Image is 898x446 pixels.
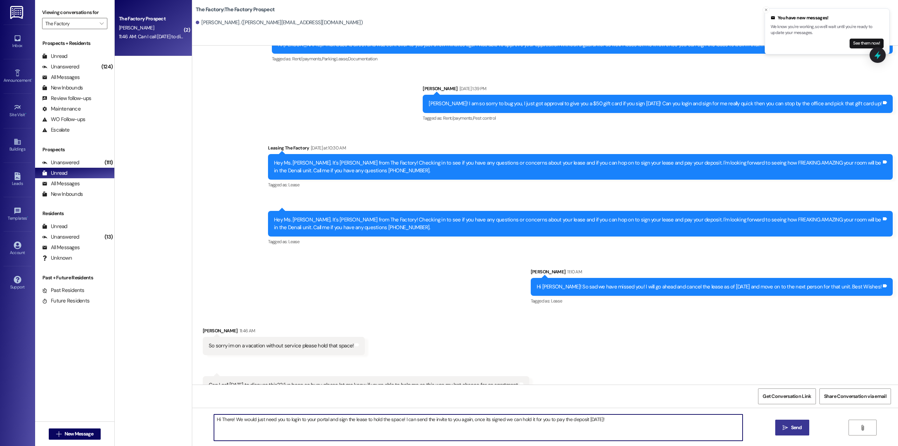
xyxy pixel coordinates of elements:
[31,77,32,82] span: •
[209,381,518,389] div: Can I call [DATE] to discuss this?? I've been so busy, please let me know if youre able to help m...
[42,74,80,81] div: All Messages
[119,25,154,31] span: [PERSON_NAME]
[42,159,79,166] div: Unanswered
[537,283,882,291] div: Hi [PERSON_NAME]! So sad we have missed you! I will go ahead and cancel the lease as of [DATE] an...
[25,111,26,116] span: •
[771,14,884,21] div: You have new messages!
[214,414,743,441] textarea: Hi There! We would just need you to login to your portal and sign the lease to hold the space! I ...
[309,144,346,152] div: [DATE] at 10:30 AM
[42,169,67,177] div: Unread
[56,431,61,437] i: 
[42,53,67,60] div: Unread
[42,233,79,241] div: Unanswered
[4,136,32,155] a: Buildings
[758,388,816,404] button: Get Conversation Link
[274,159,882,174] div: Hey Ms. [PERSON_NAME]. It's [PERSON_NAME] from The Factory! Checking in to see if you have any qu...
[42,63,79,71] div: Unanswered
[783,425,788,431] i: 
[100,61,114,72] div: (124)
[763,393,811,400] span: Get Conversation Link
[119,33,423,40] div: 11:46 AM: Can I call [DATE] to discuss this?? I've been so busy, please let me know if youre able...
[288,239,300,245] span: Lease
[42,95,91,102] div: Review follow-ups
[42,254,72,262] div: Unknown
[4,239,32,258] a: Account
[336,56,348,62] span: Lease ,
[274,216,882,231] div: Hey Ms. [PERSON_NAME]. It's [PERSON_NAME] from The Factory! Checking in to see if you have any qu...
[119,15,184,22] div: The Factory Prospect
[4,101,32,120] a: Site Visit •
[42,105,81,113] div: Maintenance
[42,7,107,18] label: Viewing conversations for
[531,296,893,306] div: Tagged as:
[348,56,377,62] span: Documentation
[268,180,893,190] div: Tagged as:
[819,388,891,404] button: Share Conversation via email
[196,19,363,26] div: [PERSON_NAME]. ([PERSON_NAME][EMAIL_ADDRESS][DOMAIN_NAME])
[860,425,865,431] i: 
[288,182,300,188] span: Lease
[429,100,882,107] div: [PERSON_NAME]! I am so sorry to bug you, I just got approval to give you a $50 gift card if you s...
[443,115,473,121] span: Rent/payments ,
[771,24,884,36] p: We know you're working, so we'll wait until you're ready to update your messages.
[35,210,114,217] div: Residents
[45,18,96,29] input: All communities
[27,215,28,220] span: •
[473,115,496,121] span: Pest control
[4,205,32,224] a: Templates •
[49,428,101,440] button: New Message
[35,274,114,281] div: Past + Future Residents
[196,6,275,13] b: The Factory: The Factory Prospect
[42,223,67,230] div: Unread
[4,170,32,189] a: Leads
[42,126,69,134] div: Escalate
[791,424,802,431] span: Send
[268,144,893,154] div: Leasing The Factory
[763,6,770,13] button: Close toast
[42,191,83,198] div: New Inbounds
[322,56,336,62] span: Parking ,
[268,237,893,247] div: Tagged as:
[35,40,114,47] div: Prospects + Residents
[458,85,487,92] div: [DATE] 1:39 PM
[35,146,114,153] div: Prospects
[203,327,365,337] div: [PERSON_NAME]
[272,54,893,64] div: Tagged as:
[209,342,354,350] div: So sorry im on a vacation without service please hold that space!
[531,268,893,278] div: [PERSON_NAME]
[423,113,893,123] div: Tagged as:
[824,393,886,400] span: Share Conversation via email
[103,232,114,242] div: (13)
[10,6,25,19] img: ResiDesk Logo
[42,116,85,123] div: WO Follow-ups
[850,39,884,48] button: See them now!
[42,180,80,187] div: All Messages
[238,327,255,334] div: 11:46 AM
[65,430,93,438] span: New Message
[423,85,893,95] div: [PERSON_NAME]
[551,298,562,304] span: Lease
[42,287,85,294] div: Past Residents
[292,56,322,62] span: Rent/payments ,
[4,274,32,293] a: Support
[42,244,80,251] div: All Messages
[775,420,809,435] button: Send
[42,84,83,92] div: New Inbounds
[100,21,103,26] i: 
[4,32,32,51] a: Inbox
[565,268,582,275] div: 11:10 AM
[103,157,114,168] div: (111)
[42,297,89,305] div: Future Residents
